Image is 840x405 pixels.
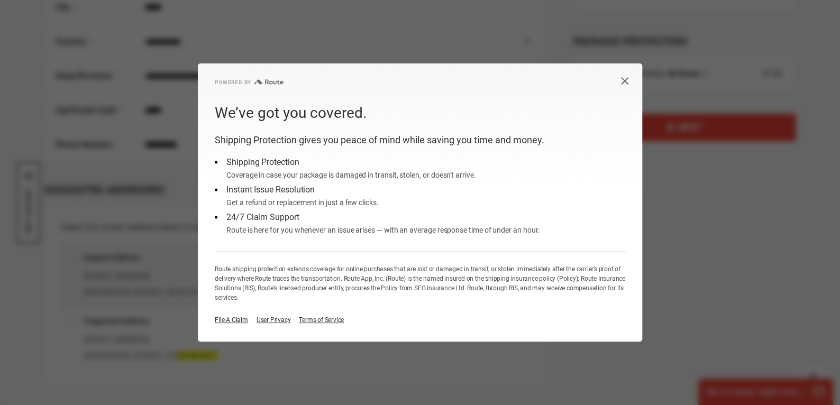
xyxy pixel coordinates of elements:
[215,315,248,325] a: File A Claim
[198,63,642,342] div: describing dialogue box
[226,224,540,236] div: Route is here for you whenever an issue arises — with an average response time of under an hour.
[226,156,476,169] div: Shipping Protection
[299,315,344,325] a: Terms of Service
[226,169,476,181] div: Coverage in case your package is damaged in transit, stolen, or doesn't arrive.
[215,133,625,148] div: Shipping Protection gives you peace of mind while saving you time and money.
[226,183,379,196] div: Instant Issue Resolution
[215,79,251,85] div: POWERED BY
[15,16,120,24] p: We're away right now. Please check back later!
[198,79,284,85] div: Powered by Route
[122,14,134,26] button: Open LiveChat chat widget
[226,196,379,209] div: Get a refund or replacement in just a few clicks.
[257,315,291,325] a: User Privacy
[215,264,625,302] div: Route shipping protection extends coverage for online purchases that are lost or damaged in trans...
[620,77,642,85] div: Close dialog button
[215,102,625,124] div: We’ve got you covered.
[251,79,262,85] div: Route Logo
[226,211,540,224] div: 24/7 Claim Support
